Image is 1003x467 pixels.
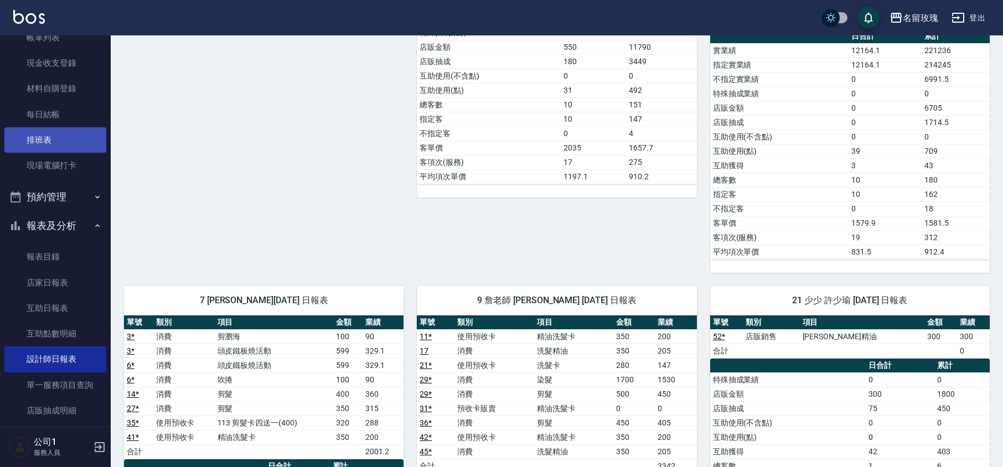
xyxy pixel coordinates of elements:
[454,315,534,330] th: 類別
[4,153,106,178] a: 現場電腦打卡
[655,387,696,401] td: 450
[454,329,534,344] td: 使用預收卡
[849,72,922,86] td: 0
[363,387,404,401] td: 360
[454,387,534,401] td: 消費
[34,448,90,458] p: 服務人員
[534,344,613,358] td: 洗髮精油
[934,444,990,459] td: 403
[333,344,363,358] td: 599
[934,372,990,387] td: 0
[4,346,106,372] a: 設計師日報表
[153,315,215,330] th: 類別
[849,187,922,201] td: 10
[922,173,990,187] td: 180
[710,344,743,358] td: 合計
[4,321,106,346] a: 互助點數明細
[333,401,363,416] td: 350
[153,401,215,416] td: 消費
[153,372,215,387] td: 消費
[800,315,924,330] th: 項目
[613,416,655,430] td: 450
[613,401,655,416] td: 0
[866,401,934,416] td: 75
[417,83,560,97] td: 互助使用(點)
[655,344,696,358] td: 205
[655,315,696,330] th: 業績
[215,416,333,430] td: 113 剪髮卡四送一(400)
[363,315,404,330] th: 業績
[363,430,404,444] td: 200
[957,329,990,344] td: 300
[4,76,106,101] a: 材料自購登錄
[333,358,363,372] td: 599
[561,54,627,69] td: 180
[922,230,990,245] td: 312
[922,58,990,72] td: 214245
[934,359,990,373] th: 累計
[710,201,849,216] td: 不指定客
[363,344,404,358] td: 329.1
[613,344,655,358] td: 350
[124,315,404,459] table: a dense table
[849,101,922,115] td: 0
[417,97,560,112] td: 總客數
[849,201,922,216] td: 0
[922,72,990,86] td: 6991.5
[613,329,655,344] td: 350
[626,83,696,97] td: 492
[849,245,922,259] td: 831.5
[710,245,849,259] td: 平均項次單價
[710,144,849,158] td: 互助使用(點)
[333,387,363,401] td: 400
[800,329,924,344] td: [PERSON_NAME]精油
[922,86,990,101] td: 0
[655,329,696,344] td: 200
[561,97,627,112] td: 10
[363,401,404,416] td: 315
[710,173,849,187] td: 總客數
[534,329,613,344] td: 精油洗髮卡
[922,144,990,158] td: 709
[534,315,613,330] th: 項目
[924,315,957,330] th: 金額
[561,126,627,141] td: 0
[417,315,454,330] th: 單號
[626,126,696,141] td: 4
[710,129,849,144] td: 互助使用(不含點)
[885,7,943,29] button: 名留玫瑰
[417,112,560,126] td: 指定客
[710,187,849,201] td: 指定客
[957,315,990,330] th: 業績
[710,158,849,173] td: 互助獲得
[4,295,106,321] a: 互助日報表
[561,169,627,184] td: 1197.1
[153,344,215,358] td: 消費
[857,7,880,29] button: save
[561,83,627,97] td: 31
[153,358,215,372] td: 消費
[454,372,534,387] td: 消費
[454,416,534,430] td: 消費
[454,401,534,416] td: 預收卡販賣
[4,244,106,269] a: 報表目錄
[613,315,655,330] th: 金額
[710,101,849,115] td: 店販金額
[710,315,990,359] table: a dense table
[561,69,627,83] td: 0
[934,401,990,416] td: 450
[922,29,990,44] th: 累計
[4,372,106,398] a: 單一服務項目查詢
[710,230,849,245] td: 客項次(服務)
[333,430,363,444] td: 350
[710,387,866,401] td: 店販金額
[626,141,696,155] td: 1657.7
[215,430,333,444] td: 精油洗髮卡
[613,430,655,444] td: 350
[710,115,849,129] td: 店販抽成
[866,387,934,401] td: 300
[4,270,106,295] a: 店家日報表
[417,40,560,54] td: 店販金額
[4,423,106,449] a: 顧客入金餘額表
[363,372,404,387] td: 90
